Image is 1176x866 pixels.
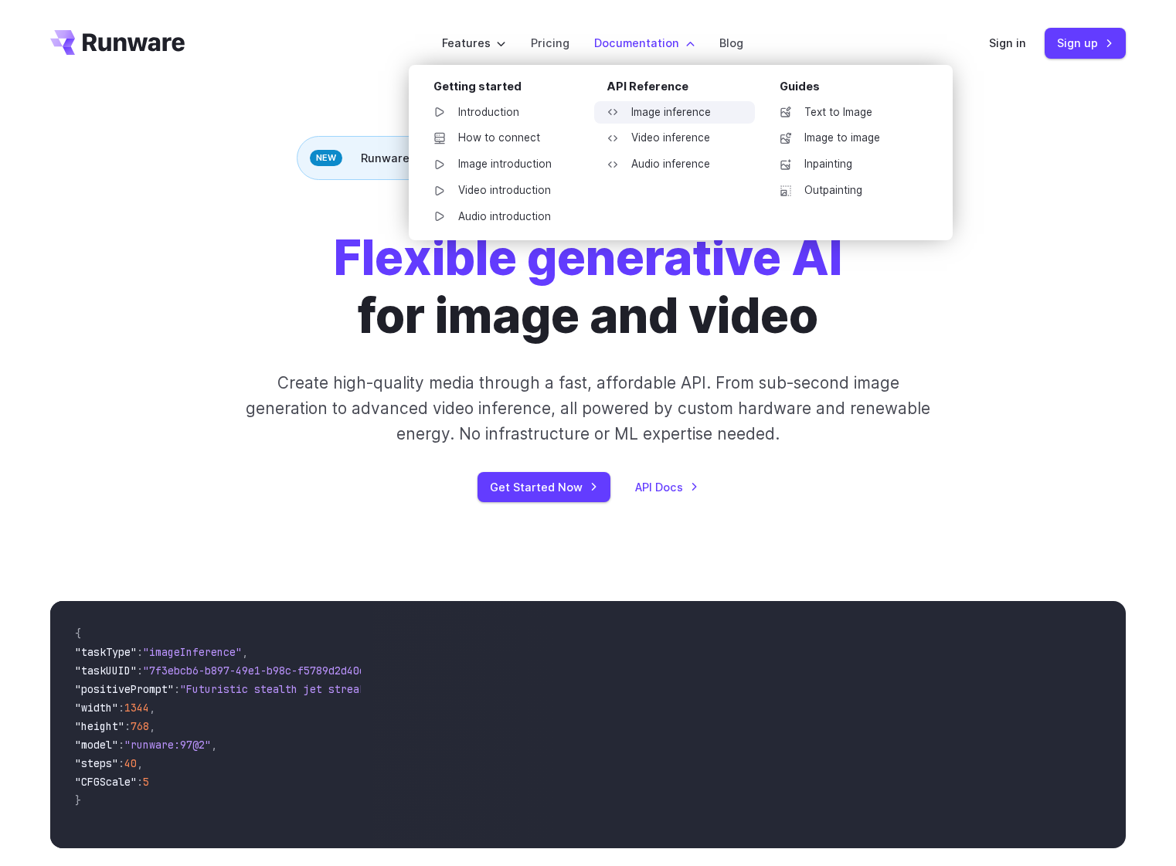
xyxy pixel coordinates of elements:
[244,370,933,447] p: Create high-quality media through a fast, affordable API. From sub-second image generation to adv...
[149,719,155,733] span: ,
[334,229,842,345] h1: for image and video
[297,136,880,180] div: Runware raises $13M seed funding led by Insight Partners
[442,34,506,52] label: Features
[594,153,755,176] a: Audio inference
[137,645,143,659] span: :
[594,34,695,52] label: Documentation
[767,101,928,124] a: Text to Image
[421,101,582,124] a: Introduction
[50,30,185,55] a: Go to /
[75,627,81,640] span: {
[989,34,1026,52] a: Sign in
[75,664,137,678] span: "taskUUID"
[118,756,124,770] span: :
[75,738,118,752] span: "model"
[75,645,137,659] span: "taskType"
[75,719,124,733] span: "height"
[75,793,81,807] span: }
[780,77,928,101] div: Guides
[149,701,155,715] span: ,
[594,127,755,150] a: Video inference
[143,645,242,659] span: "imageInference"
[767,179,928,202] a: Outpainting
[635,478,698,496] a: API Docs
[137,756,143,770] span: ,
[433,77,582,101] div: Getting started
[75,701,118,715] span: "width"
[180,682,743,696] span: "Futuristic stealth jet streaking through a neon-lit cityscape with glowing purple exhaust"
[719,34,743,52] a: Blog
[531,34,569,52] a: Pricing
[143,664,378,678] span: "7f3ebcb6-b897-49e1-b98c-f5789d2d40d7"
[767,127,928,150] a: Image to image
[124,701,149,715] span: 1344
[124,719,131,733] span: :
[607,77,755,101] div: API Reference
[767,153,928,176] a: Inpainting
[478,472,610,502] a: Get Started Now
[137,664,143,678] span: :
[242,645,248,659] span: ,
[118,738,124,752] span: :
[124,756,137,770] span: 40
[143,775,149,789] span: 5
[118,701,124,715] span: :
[211,738,217,752] span: ,
[421,153,582,176] a: Image introduction
[75,775,137,789] span: "CFGScale"
[421,179,582,202] a: Video introduction
[594,101,755,124] a: Image inference
[421,205,582,229] a: Audio introduction
[75,756,118,770] span: "steps"
[124,738,211,752] span: "runware:97@2"
[75,682,174,696] span: "positivePrompt"
[137,775,143,789] span: :
[421,127,582,150] a: How to connect
[334,229,842,287] strong: Flexible generative AI
[174,682,180,696] span: :
[131,719,149,733] span: 768
[1045,28,1126,58] a: Sign up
